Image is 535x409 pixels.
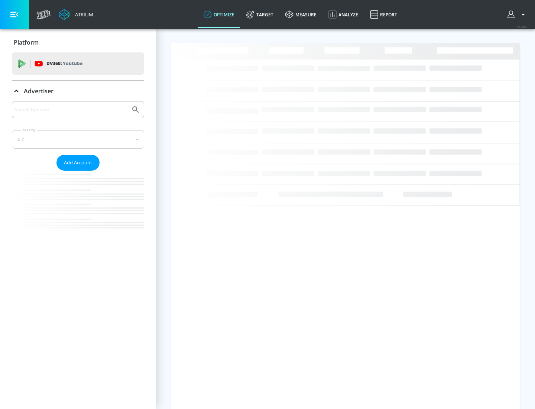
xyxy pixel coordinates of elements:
a: Target [240,1,279,28]
nav: list of Advertiser [12,171,144,243]
a: Report [364,1,403,28]
p: Youtube [63,59,82,67]
span: Add Account [64,158,92,167]
div: A-Z [12,130,144,149]
a: measure [279,1,322,28]
p: DV360: [46,59,82,68]
a: optimize [198,1,240,28]
div: Platform [12,32,144,53]
div: Atrium [72,11,93,18]
a: Atrium [59,9,93,20]
span: v 4.24.0 [517,25,528,29]
div: DV360: Youtube [12,52,144,75]
button: Add Account [56,155,100,171]
div: Advertiser [12,101,144,243]
p: Advertiser [24,87,53,95]
div: Advertiser [12,81,144,102]
input: Search by name [15,105,127,115]
p: Platform [14,38,39,46]
label: Sort By [21,128,37,132]
a: Analyze [322,1,364,28]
